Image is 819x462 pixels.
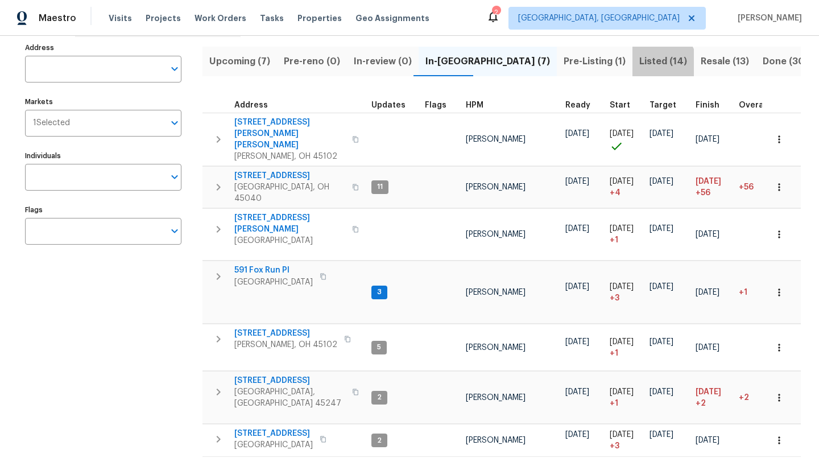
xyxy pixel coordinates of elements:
span: Done (305) [763,53,814,69]
span: + 1 [610,234,618,246]
span: [DATE] [610,388,634,396]
span: In-[GEOGRAPHIC_DATA] (7) [425,53,550,69]
span: [GEOGRAPHIC_DATA], [GEOGRAPHIC_DATA] 45247 [234,386,345,409]
span: [DATE] [565,283,589,291]
span: [GEOGRAPHIC_DATA], [GEOGRAPHIC_DATA] [518,13,680,24]
span: HPM [466,101,483,109]
span: + 3 [610,292,619,304]
span: 2 [373,393,386,402]
span: Tasks [260,14,284,22]
span: [DATE] [565,388,589,396]
span: [DATE] [610,283,634,291]
span: [PERSON_NAME] [466,230,526,238]
span: [DATE] [650,178,673,185]
span: Target [650,101,676,109]
span: +56 [739,183,754,191]
span: + 1 [610,398,618,409]
div: Target renovation project end date [650,101,686,109]
span: [DATE] [610,338,634,346]
span: [DATE] [650,388,673,396]
span: [STREET_ADDRESS] [234,375,345,386]
span: Geo Assignments [355,13,429,24]
span: Ready [565,101,590,109]
span: [DATE] [610,431,634,439]
span: [PERSON_NAME] [466,183,526,191]
span: [DATE] [565,431,589,439]
span: [GEOGRAPHIC_DATA] [234,277,313,288]
span: [PERSON_NAME], OH 45102 [234,151,345,162]
span: Resale (13) [701,53,749,69]
span: [DATE] [565,338,589,346]
div: 2 [492,7,500,18]
span: [PERSON_NAME] [466,288,526,296]
span: [STREET_ADDRESS] [234,170,345,181]
span: + 1 [610,348,618,359]
label: Address [25,44,181,51]
button: Open [167,223,183,239]
span: [DATE] [696,178,721,185]
span: [DATE] [565,225,589,233]
button: Open [167,115,183,131]
span: 5 [373,343,386,352]
span: [GEOGRAPHIC_DATA], OH 45040 [234,181,345,204]
span: [GEOGRAPHIC_DATA] [234,235,345,246]
span: Maestro [39,13,76,24]
span: + 4 [610,187,621,199]
span: +2 [696,398,706,409]
span: [DATE] [650,130,673,138]
span: [DATE] [696,230,719,238]
td: Project started 3 days late [605,261,645,324]
span: Visits [109,13,132,24]
span: [DATE] [610,178,634,185]
span: +1 [739,288,747,296]
span: + 3 [610,440,619,452]
td: Project started 1 days late [605,324,645,371]
td: Project started on time [605,113,645,166]
span: 1 Selected [33,118,70,128]
span: [DATE] [696,388,721,396]
span: Address [234,101,268,109]
span: [STREET_ADDRESS][PERSON_NAME][PERSON_NAME] [234,117,345,151]
div: Days past target finish date [739,101,779,109]
span: Upcoming (7) [209,53,270,69]
span: [DATE] [650,338,673,346]
span: [DATE] [696,288,719,296]
td: Project started 3 days late [605,424,645,457]
label: Flags [25,207,181,213]
span: [DATE] [610,225,634,233]
span: 11 [373,182,387,192]
span: [DATE] [565,130,589,138]
span: Listed (14) [639,53,687,69]
span: [STREET_ADDRESS] [234,328,337,339]
span: +2 [739,394,749,402]
span: [PERSON_NAME] [733,13,802,24]
span: [PERSON_NAME], OH 45102 [234,339,337,350]
td: 1 day(s) past target finish date [734,261,783,324]
span: Finish [696,101,719,109]
td: Scheduled to finish 2 day(s) late [691,372,734,424]
span: Pre-reno (0) [284,53,340,69]
span: [GEOGRAPHIC_DATA] [234,439,313,451]
button: Open [167,169,183,185]
td: 2 day(s) past target finish date [734,372,783,424]
span: [DATE] [650,283,673,291]
span: [DATE] [565,178,589,185]
td: Project started 1 days late [605,208,645,261]
td: Project started 4 days late [605,166,645,208]
span: [PERSON_NAME] [466,344,526,352]
span: In-review (0) [354,53,412,69]
span: Pre-Listing (1) [564,53,626,69]
span: Start [610,101,630,109]
div: Projected renovation finish date [696,101,730,109]
label: Markets [25,98,181,105]
span: [PERSON_NAME] [466,135,526,143]
span: [PERSON_NAME] [466,436,526,444]
td: Project started 1 days late [605,372,645,424]
span: Work Orders [195,13,246,24]
span: Projects [146,13,181,24]
div: Actual renovation start date [610,101,640,109]
span: [DATE] [650,225,673,233]
span: [DATE] [696,436,719,444]
span: 2 [373,436,386,445]
span: [DATE] [610,130,634,138]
